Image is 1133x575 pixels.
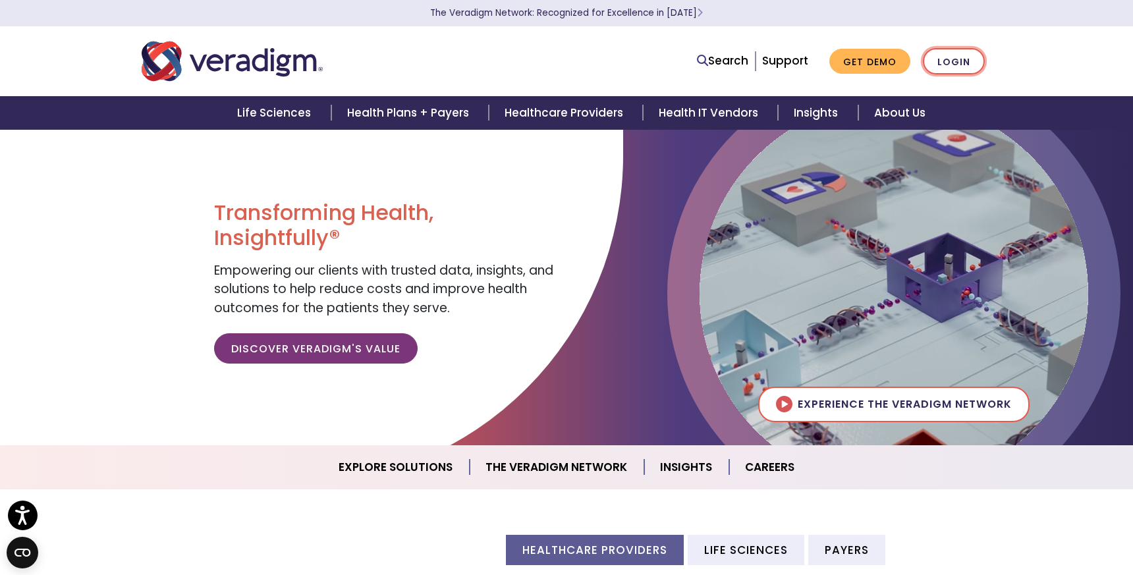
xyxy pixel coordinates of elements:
[808,535,885,564] li: Payers
[323,451,470,484] a: Explore Solutions
[829,49,910,74] a: Get Demo
[214,261,553,317] span: Empowering our clients with trusted data, insights, and solutions to help reduce costs and improv...
[221,96,331,130] a: Life Sciences
[331,96,489,130] a: Health Plans + Payers
[142,40,323,83] img: Veradigm logo
[643,96,778,130] a: Health IT Vendors
[214,333,418,364] a: Discover Veradigm's Value
[778,96,858,130] a: Insights
[697,7,703,19] span: Learn More
[7,537,38,568] button: Open CMP widget
[430,7,703,19] a: The Veradigm Network: Recognized for Excellence in [DATE]Learn More
[858,96,941,130] a: About Us
[729,451,810,484] a: Careers
[697,52,748,70] a: Search
[762,53,808,68] a: Support
[644,451,729,484] a: Insights
[214,200,557,251] h1: Transforming Health, Insightfully®
[880,493,1117,559] iframe: Drift Chat Widget
[923,48,985,75] a: Login
[489,96,643,130] a: Healthcare Providers
[506,535,684,564] li: Healthcare Providers
[688,535,804,564] li: Life Sciences
[470,451,644,484] a: The Veradigm Network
